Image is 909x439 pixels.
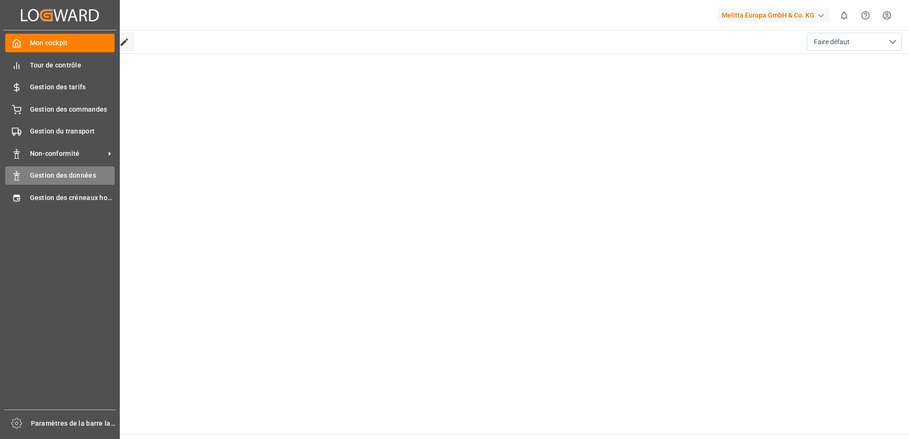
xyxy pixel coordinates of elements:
span: Tour de contrôle [30,60,115,70]
a: Mon cockpit [5,34,115,52]
a: Gestion des commandes [5,100,115,118]
span: Gestion du transport [30,126,115,136]
a: Gestion des créneaux horaires [5,188,115,207]
button: Ouvrir le menu [807,33,902,51]
a: Gestion des données [5,166,115,185]
span: Faire défaut [814,37,850,47]
span: Mon cockpit [30,38,115,48]
a: Gestion du transport [5,122,115,141]
font: Melitta Europa GmbH & Co. KG [722,10,814,20]
button: Afficher 0 nouvelles notifications [833,5,855,26]
span: Non-conformité [30,149,105,159]
span: Gestion des données [30,171,115,181]
span: Paramètres de la barre latérale [31,419,116,429]
span: Gestion des commandes [30,105,115,115]
span: Gestion des créneaux horaires [30,193,115,203]
button: Melitta Europa GmbH & Co. KG [718,6,833,24]
span: Gestion des tarifs [30,82,115,92]
button: Centre d’aide [855,5,876,26]
a: Gestion des tarifs [5,78,115,96]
